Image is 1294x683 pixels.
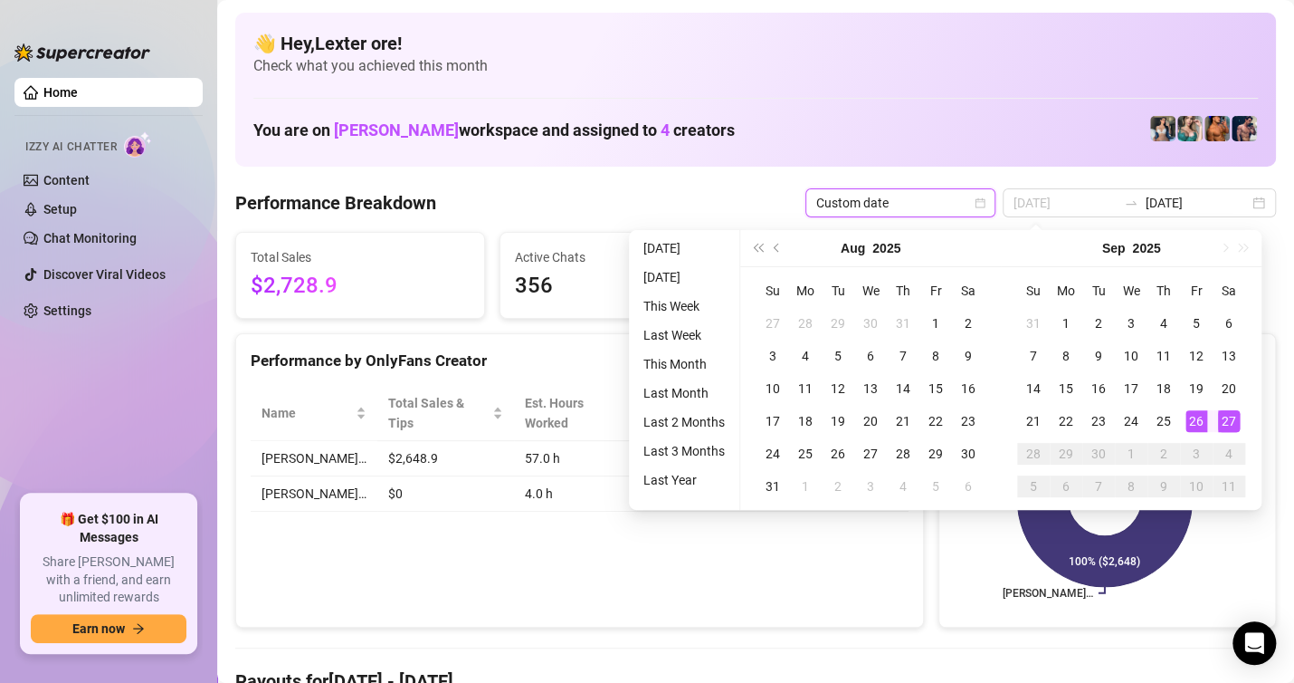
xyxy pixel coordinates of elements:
[1120,410,1142,432] div: 24
[1153,378,1175,399] div: 18
[43,303,91,318] a: Settings
[1185,378,1207,399] div: 19
[925,443,947,465] div: 29
[1153,476,1175,497] div: 9
[515,247,734,267] span: Active Chats
[1102,230,1126,266] button: Choose a month
[887,470,919,503] td: 2025-09-04
[251,386,377,441] th: Name
[756,405,789,438] td: 2025-08-17
[1124,196,1138,210] span: to
[1115,438,1147,470] td: 2025-10-01
[854,438,887,470] td: 2025-08-27
[253,120,735,140] h1: You are on workspace and assigned to creators
[1153,345,1175,367] div: 11
[1017,438,1050,470] td: 2025-09-28
[1147,438,1180,470] td: 2025-10-02
[1023,313,1044,334] div: 31
[827,410,849,432] div: 19
[822,307,854,340] td: 2025-07-29
[1082,470,1115,503] td: 2025-10-07
[25,139,117,156] span: Izzy AI Chatter
[1082,372,1115,405] td: 2025-09-16
[235,190,436,216] h4: Performance Breakdown
[253,56,1258,76] span: Check what you achieved this month
[854,405,887,438] td: 2025-08-20
[1088,443,1109,465] div: 30
[887,438,919,470] td: 2025-08-28
[1177,116,1203,141] img: Zaddy
[887,372,919,405] td: 2025-08-14
[388,393,489,433] span: Total Sales & Tips
[31,614,186,643] button: Earn nowarrow-right
[1082,307,1115,340] td: 2025-09-02
[1132,230,1160,266] button: Choose a year
[789,405,822,438] td: 2025-08-18
[1213,470,1245,503] td: 2025-10-11
[816,189,985,216] span: Custom date
[827,313,849,334] div: 29
[756,274,789,307] th: Su
[762,443,784,465] div: 24
[1055,410,1077,432] div: 22
[1232,116,1257,141] img: Axel
[1185,410,1207,432] div: 26
[822,438,854,470] td: 2025-08-26
[1050,405,1082,438] td: 2025-09-22
[1120,476,1142,497] div: 8
[124,131,152,158] img: AI Chatter
[1213,372,1245,405] td: 2025-09-20
[1153,410,1175,432] div: 25
[636,324,732,346] li: Last Week
[1218,476,1240,497] div: 11
[1023,443,1044,465] div: 28
[1082,340,1115,372] td: 2025-09-09
[1147,372,1180,405] td: 2025-09-18
[1147,340,1180,372] td: 2025-09-11
[762,410,784,432] div: 17
[1050,372,1082,405] td: 2025-09-15
[1180,307,1213,340] td: 2025-09-05
[827,378,849,399] div: 12
[919,438,952,470] td: 2025-08-29
[860,313,881,334] div: 30
[1213,307,1245,340] td: 2025-09-06
[892,345,914,367] div: 7
[1017,340,1050,372] td: 2025-09-07
[1082,438,1115,470] td: 2025-09-30
[515,269,734,303] span: 356
[1185,345,1207,367] div: 12
[251,441,377,476] td: [PERSON_NAME]…
[952,307,985,340] td: 2025-08-02
[872,230,900,266] button: Choose a year
[957,476,979,497] div: 6
[952,340,985,372] td: 2025-08-09
[514,476,652,512] td: 4.0 h
[525,393,626,433] div: Est. Hours Worked
[43,85,78,100] a: Home
[1153,313,1175,334] div: 4
[1120,378,1142,399] div: 17
[1180,340,1213,372] td: 2025-09-12
[636,440,732,462] li: Last 3 Months
[636,266,732,288] li: [DATE]
[822,372,854,405] td: 2025-08-12
[1153,443,1175,465] div: 2
[1088,313,1109,334] div: 2
[789,372,822,405] td: 2025-08-11
[919,470,952,503] td: 2025-09-05
[789,307,822,340] td: 2025-07-28
[1146,193,1249,213] input: End date
[251,349,909,373] div: Performance by OnlyFans Creator
[822,470,854,503] td: 2025-09-02
[1115,307,1147,340] td: 2025-09-03
[262,403,352,423] span: Name
[1180,470,1213,503] td: 2025-10-10
[1050,340,1082,372] td: 2025-09-08
[1180,372,1213,405] td: 2025-09-19
[1050,470,1082,503] td: 2025-10-06
[952,405,985,438] td: 2025-08-23
[756,470,789,503] td: 2025-08-31
[1023,345,1044,367] div: 7
[925,476,947,497] div: 5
